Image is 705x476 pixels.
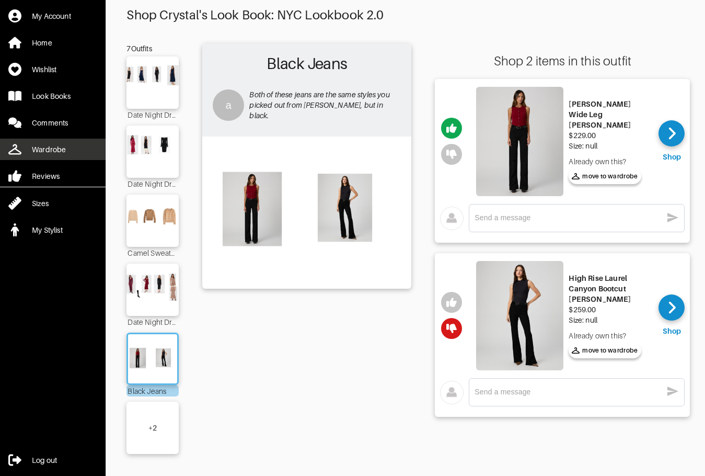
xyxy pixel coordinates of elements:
[658,294,685,336] a: Shop
[32,11,71,21] div: My Account
[569,141,651,151] div: Size: null
[249,89,401,121] p: Both of these jeans are the same styles you picked out from [PERSON_NAME], but in black.
[476,261,563,370] img: High Rise Laurel Canyon Bootcut Jean
[440,381,464,404] img: avatar
[440,207,464,230] img: avatar
[32,198,49,209] div: Sizes
[32,91,71,101] div: Look Books
[207,49,406,79] h2: Black Jeans
[572,346,638,355] span: move to wardrobe
[569,99,651,130] div: [PERSON_NAME] Wide Leg [PERSON_NAME]
[572,172,638,181] span: move to wardrobe
[123,269,183,311] img: Outfit Date Night Dress
[569,315,651,325] div: Size: null
[32,64,56,75] div: Wishlist
[123,200,183,242] img: Outfit Camel Sweaters
[569,168,641,184] button: move to wardrobe
[32,118,68,128] div: Comments
[569,343,641,358] button: move to wardrobe
[126,385,179,396] div: Black Jeans
[125,339,180,378] img: Outfit Black Jeans
[569,304,651,315] div: $259.00
[213,89,244,121] div: a
[126,247,179,258] div: Camel Sweaters
[476,87,563,196] img: Leenah Wide Leg Jean
[663,326,681,336] div: Shop
[126,43,179,54] div: 7 Outfits
[569,331,651,341] div: Already own this?
[126,316,179,327] div: Date Night Dress
[126,8,684,22] div: Shop Crystal's Look Book: NYC Lookbook 2.0
[126,178,179,189] div: Date Night Dress
[658,120,685,162] a: Shop
[148,423,157,433] div: + 2
[207,142,406,282] img: Outfit Black Jeans
[569,273,651,304] div: High Rise Laurel Canyon Bootcut [PERSON_NAME]
[663,152,681,162] div: Shop
[32,144,66,155] div: Wardrobe
[123,131,183,173] img: Outfit Date Night Dress
[126,109,179,120] div: Date Night Dress
[123,62,183,104] img: Outfit Date Night Dress
[32,225,63,235] div: My Stylist
[569,156,651,167] div: Already own this?
[32,455,57,466] div: Log out
[435,54,690,69] div: Shop 2 items in this outfit
[569,130,651,141] div: $229.00
[32,38,52,48] div: Home
[32,171,60,182] div: Reviews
